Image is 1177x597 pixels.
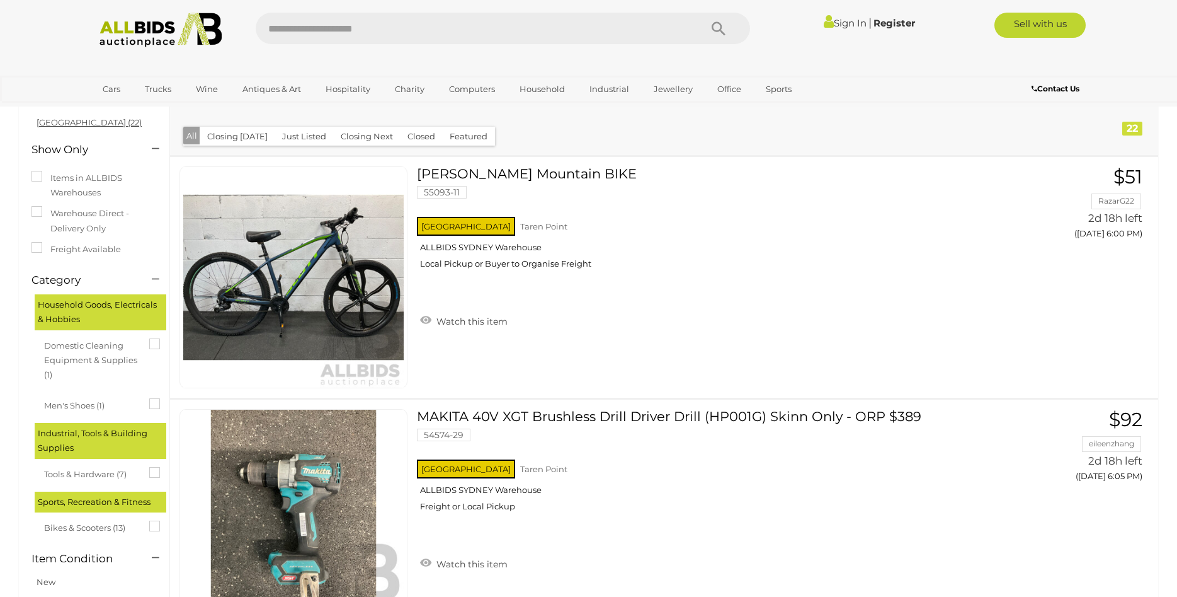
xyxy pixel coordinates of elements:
span: Tools & Hardware (7) [44,464,139,482]
div: 22 [1122,122,1142,136]
a: $92 eileenzhang 2d 18h left ([DATE] 6:05 PM) [1003,409,1146,488]
a: $51 RazarG22 2d 18h left ([DATE] 6:00 PM) [1003,166,1146,245]
a: Jewellery [645,79,701,100]
button: Search [687,13,750,44]
div: Industrial, Tools & Building Supplies [35,423,166,459]
span: Bikes & Scooters (13) [44,518,139,535]
a: [PERSON_NAME] Mountain BIKE 55093-11 [GEOGRAPHIC_DATA] Taren Point ALLBIDS SYDNEY Warehouse Local... [426,166,984,279]
button: All [183,127,200,145]
a: Watch this item [417,311,511,330]
a: Office [709,79,749,100]
a: Contact Us [1032,82,1083,96]
label: Warehouse Direct - Delivery Only [31,206,157,236]
button: Just Listed [275,127,334,146]
a: Charity [387,79,433,100]
a: Sign In [824,17,867,29]
a: Antiques & Art [234,79,309,100]
span: Domestic Cleaning Equipment & Supplies (1) [44,335,139,383]
a: MAKITA 40V XGT Brushless Drill Driver Drill (HP001G) Skinn Only - ORP $389 54574-29 [GEOGRAPHIC_D... [426,409,984,521]
a: [GEOGRAPHIC_DATA] (22) [37,117,142,127]
div: Household Goods, Electricals & Hobbies [35,294,166,330]
span: Watch this item [433,559,508,570]
a: Household [511,79,573,100]
h4: Category [31,274,133,286]
img: Allbids.com.au [93,13,229,47]
a: [GEOGRAPHIC_DATA] [94,100,200,120]
label: Freight Available [31,242,121,257]
div: Sports, Recreation & Fitness [35,492,166,513]
a: Wine [188,79,226,100]
a: Trucks [137,79,179,100]
a: Sports [758,79,800,100]
img: 55093-11a.jpeg [183,167,404,388]
button: Featured [442,127,495,146]
span: $92 [1109,408,1142,431]
a: Hospitality [317,79,378,100]
label: Items in ALLBIDS Warehouses [31,171,157,200]
a: Register [873,17,915,29]
a: Watch this item [417,554,511,572]
span: Watch this item [433,316,508,327]
button: Closed [400,127,443,146]
a: Computers [441,79,503,100]
h4: Item Condition [31,553,133,565]
button: Closing [DATE] [200,127,275,146]
a: New [37,577,55,587]
span: $51 [1113,165,1142,188]
h4: Show Only [31,144,133,156]
span: Men's Shoes (1) [44,395,139,413]
a: Sell with us [994,13,1086,38]
a: Industrial [581,79,637,100]
span: | [868,16,872,30]
button: Closing Next [333,127,401,146]
b: Contact Us [1032,84,1079,93]
a: Cars [94,79,128,100]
